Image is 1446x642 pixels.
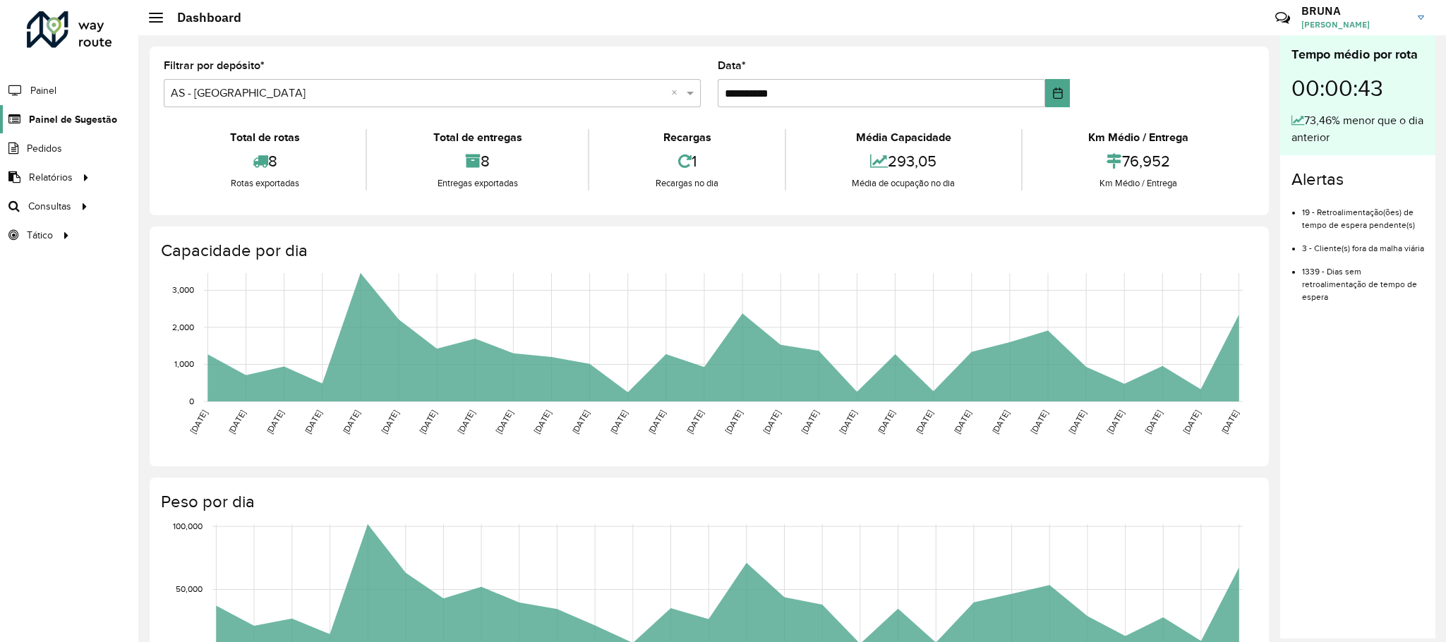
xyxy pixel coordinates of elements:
h4: Capacidade por dia [161,241,1255,261]
span: [PERSON_NAME] [1301,18,1407,31]
h4: Alertas [1291,169,1424,190]
text: [DATE] [646,408,667,435]
h4: Peso por dia [161,492,1255,512]
span: Painel [30,83,56,98]
text: [DATE] [227,408,247,435]
text: [DATE] [1143,408,1164,435]
div: 8 [370,146,584,176]
text: [DATE] [418,408,438,435]
text: 0 [189,396,194,406]
text: [DATE] [761,408,782,435]
div: Recargas [593,129,781,146]
button: Choose Date [1045,79,1070,107]
div: 00:00:43 [1291,64,1424,112]
span: Painel de Sugestão [29,112,117,127]
div: Tempo médio por rota [1291,45,1424,64]
text: [DATE] [379,408,399,435]
text: [DATE] [608,408,629,435]
h2: Dashboard [163,10,241,25]
text: 1,000 [174,360,194,369]
text: [DATE] [838,408,858,435]
div: Km Médio / Entrega [1026,129,1251,146]
div: Rotas exportadas [167,176,362,190]
text: [DATE] [1219,408,1240,435]
li: 1339 - Dias sem retroalimentação de tempo de espera [1302,255,1424,303]
span: Relatórios [29,170,73,185]
span: Consultas [28,199,71,214]
div: Total de rotas [167,129,362,146]
text: [DATE] [1028,408,1049,435]
span: Tático [27,228,53,243]
span: Pedidos [27,141,62,156]
text: [DATE] [265,408,285,435]
text: 100,000 [173,521,203,531]
text: [DATE] [914,408,934,435]
div: Recargas no dia [593,176,781,190]
text: [DATE] [876,408,896,435]
div: 76,952 [1026,146,1251,176]
text: [DATE] [188,408,209,435]
text: [DATE] [1105,408,1126,435]
text: [DATE] [723,408,744,435]
text: 3,000 [172,286,194,295]
div: Total de entregas [370,129,584,146]
div: 293,05 [790,146,1018,176]
h3: BRUNA [1301,4,1407,18]
div: 8 [167,146,362,176]
text: [DATE] [952,408,972,435]
text: [DATE] [303,408,323,435]
label: Filtrar por depósito [164,57,265,74]
div: Entregas exportadas [370,176,584,190]
text: [DATE] [800,408,820,435]
text: [DATE] [685,408,705,435]
div: 73,46% menor que o dia anterior [1291,112,1424,146]
div: 1 [593,146,781,176]
text: 2,000 [172,322,194,332]
span: Clear all [671,85,683,102]
div: Média Capacidade [790,129,1018,146]
text: [DATE] [494,408,514,435]
label: Data [718,57,746,74]
li: 19 - Retroalimentação(ões) de tempo de espera pendente(s) [1302,195,1424,231]
div: Média de ocupação no dia [790,176,1018,190]
div: Km Médio / Entrega [1026,176,1251,190]
text: [DATE] [1067,408,1087,435]
text: [DATE] [1181,408,1202,435]
li: 3 - Cliente(s) fora da malha viária [1302,231,1424,255]
a: Contato Rápido [1267,3,1298,33]
text: [DATE] [532,408,553,435]
text: [DATE] [990,408,1011,435]
text: [DATE] [570,408,591,435]
text: [DATE] [341,408,361,435]
text: 50,000 [176,585,203,594]
text: [DATE] [456,408,476,435]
